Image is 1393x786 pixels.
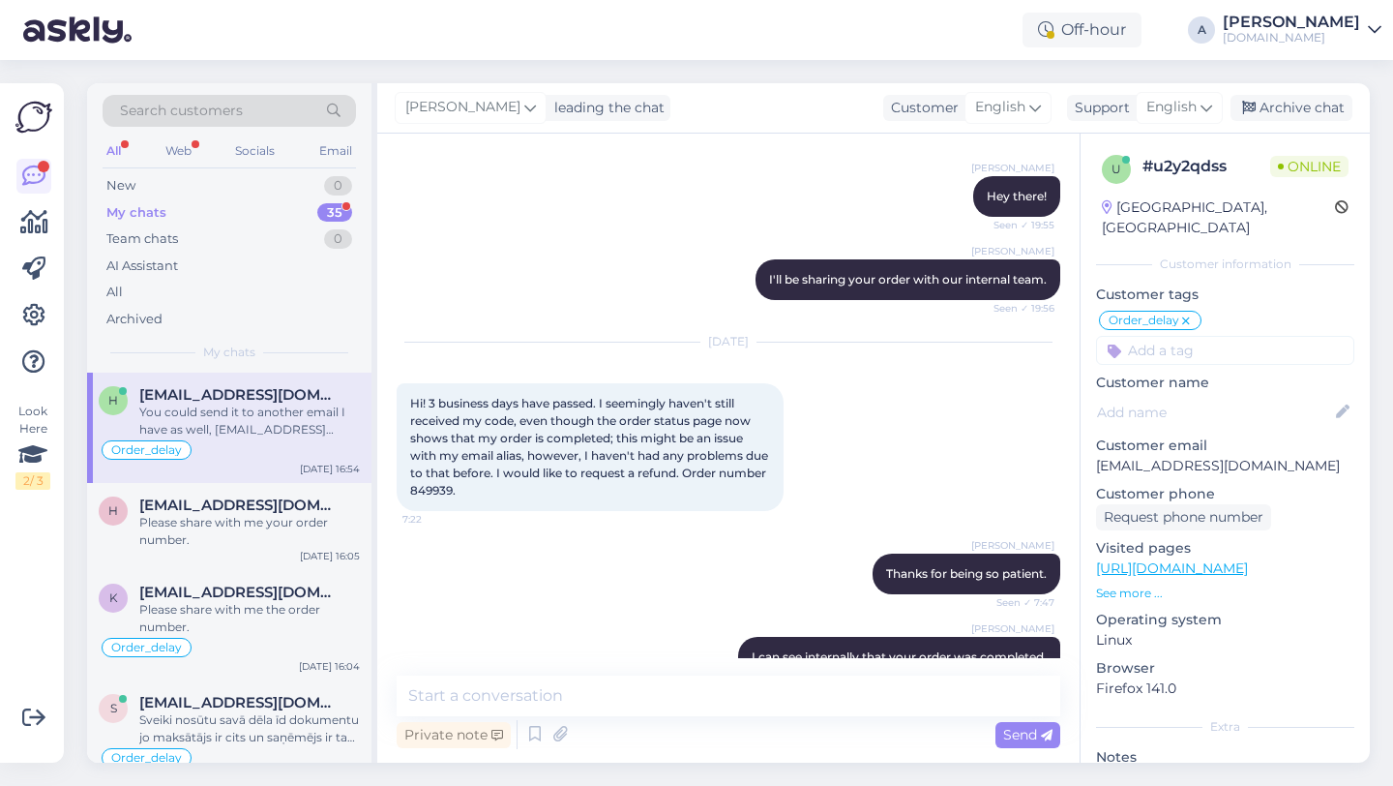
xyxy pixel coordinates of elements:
[1146,97,1197,118] span: English
[1188,16,1215,44] div: A
[1223,15,1360,30] div: [PERSON_NAME]
[139,514,360,549] div: Please share with me your order number.
[111,642,182,653] span: Order_delay
[1230,95,1352,121] div: Archive chat
[139,497,341,514] span: hdsehan@gmail.com
[231,138,279,164] div: Socials
[139,404,360,438] div: You could send it to another email I have as well, [EMAIL_ADDRESS][DOMAIN_NAME] That shouldn't ha...
[108,503,118,518] span: h
[139,601,360,636] div: Please share with me the order number.
[111,752,182,764] span: Order_delay
[324,229,352,249] div: 0
[397,333,1060,350] div: [DATE]
[110,701,117,715] span: s
[139,694,341,711] span: stanislavcikainese49@gmail.com
[139,584,341,601] span: katja2303@inbox.lv
[317,203,352,223] div: 35
[106,257,178,276] div: AI Assistant
[547,98,665,118] div: leading the chat
[108,393,118,408] span: h
[1096,436,1354,456] p: Customer email
[1096,538,1354,559] p: Visited pages
[1096,559,1248,577] a: [URL][DOMAIN_NAME]
[1096,256,1354,273] div: Customer information
[106,203,166,223] div: My chats
[886,566,1047,581] span: Thanks for being so patient.
[971,244,1054,258] span: [PERSON_NAME]
[1109,315,1179,326] span: Order_delay
[752,650,1047,664] span: I can see internally that your order was completed.
[203,344,255,361] span: My chats
[1096,718,1354,736] div: Extra
[982,218,1054,232] span: Seen ✓ 19:55
[405,97,520,118] span: [PERSON_NAME]
[1223,30,1360,45] div: [DOMAIN_NAME]
[1096,658,1354,679] p: Browser
[1096,504,1271,530] div: Request phone number
[1096,336,1354,365] input: Add a tag
[109,590,118,605] span: k
[15,472,50,490] div: 2 / 3
[324,176,352,196] div: 0
[299,659,360,674] div: [DATE] 16:04
[1003,726,1052,743] span: Send
[975,97,1025,118] span: English
[1096,456,1354,476] p: [EMAIL_ADDRESS][DOMAIN_NAME]
[1223,15,1381,45] a: [PERSON_NAME][DOMAIN_NAME]
[971,161,1054,175] span: [PERSON_NAME]
[111,444,182,456] span: Order_delay
[1067,98,1130,118] div: Support
[1096,679,1354,699] p: Firefox 141.0
[1270,156,1349,177] span: Online
[1102,197,1335,238] div: [GEOGRAPHIC_DATA], [GEOGRAPHIC_DATA]
[106,176,135,196] div: New
[1096,610,1354,630] p: Operating system
[139,711,360,746] div: Sveiki nosūtu savā dēla īd dokumentu jo maksātājs ir cits un saņēmējs ir tas pats kas maksaja
[883,98,959,118] div: Customer
[1023,13,1141,47] div: Off-hour
[15,403,50,490] div: Look Here
[1096,484,1354,504] p: Customer phone
[315,138,356,164] div: Email
[106,310,163,329] div: Archived
[982,595,1054,610] span: Seen ✓ 7:47
[1097,402,1332,423] input: Add name
[103,138,125,164] div: All
[300,549,360,563] div: [DATE] 16:05
[120,101,243,121] span: Search customers
[1096,630,1354,650] p: Linux
[15,99,52,136] img: Askly Logo
[402,512,475,527] span: 7:22
[139,386,341,404] span: h3s0q4mq@anonaddy.me
[106,229,178,249] div: Team chats
[987,189,1047,203] span: Hey there!
[1096,747,1354,768] p: Notes
[982,301,1054,316] span: Seen ✓ 19:56
[410,396,771,498] span: Hi! 3 business days have passed. I seemingly haven't still received my code, even though the orde...
[1096,285,1354,305] p: Customer tags
[300,462,360,476] div: [DATE] 16:54
[106,283,123,302] div: All
[1096,585,1354,602] p: See more ...
[162,138,195,164] div: Web
[971,538,1054,553] span: [PERSON_NAME]
[1142,155,1270,178] div: # u2y2qdss
[1111,162,1121,176] span: u
[971,621,1054,636] span: [PERSON_NAME]
[397,722,511,748] div: Private note
[769,272,1047,287] span: I'll be sharing your order with our internal team.
[1096,373,1354,393] p: Customer name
